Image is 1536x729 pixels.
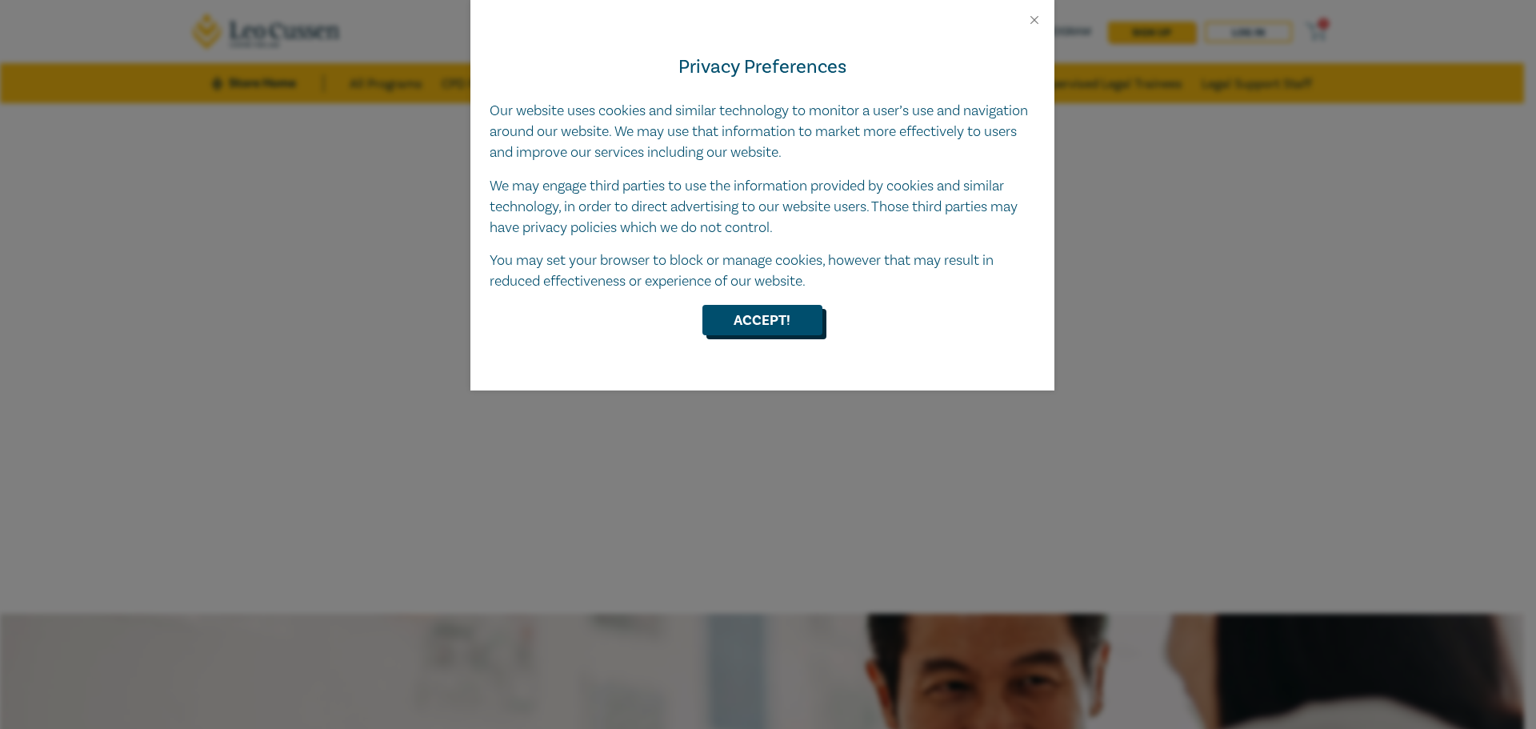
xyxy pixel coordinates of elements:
[702,305,822,335] button: Accept!
[490,250,1035,292] p: You may set your browser to block or manage cookies, however that may result in reduced effective...
[1027,13,1042,27] button: Close
[490,53,1035,82] h4: Privacy Preferences
[490,101,1035,163] p: Our website uses cookies and similar technology to monitor a user’s use and navigation around our...
[490,176,1035,238] p: We may engage third parties to use the information provided by cookies and similar technology, in...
